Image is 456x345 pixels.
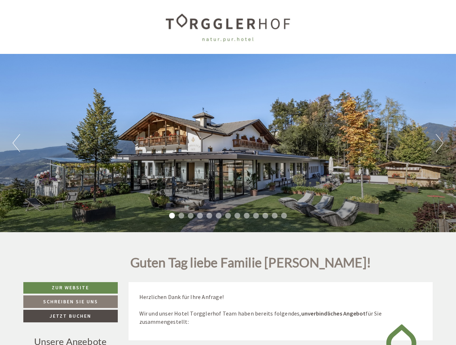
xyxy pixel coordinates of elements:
[436,134,443,152] button: Next
[13,134,20,152] button: Previous
[23,310,118,322] a: Jetzt buchen
[139,293,422,326] p: Herzlichen Dank für Ihre Anfrage! Wir und unser Hotel Torgglerhof Team haben bereits folgendes, f...
[301,310,366,317] strong: unverbindliches Angebot
[23,282,118,294] a: Zur Website
[23,295,118,308] a: Schreiben Sie uns
[130,256,371,273] h1: Guten Tag liebe Familie [PERSON_NAME]!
